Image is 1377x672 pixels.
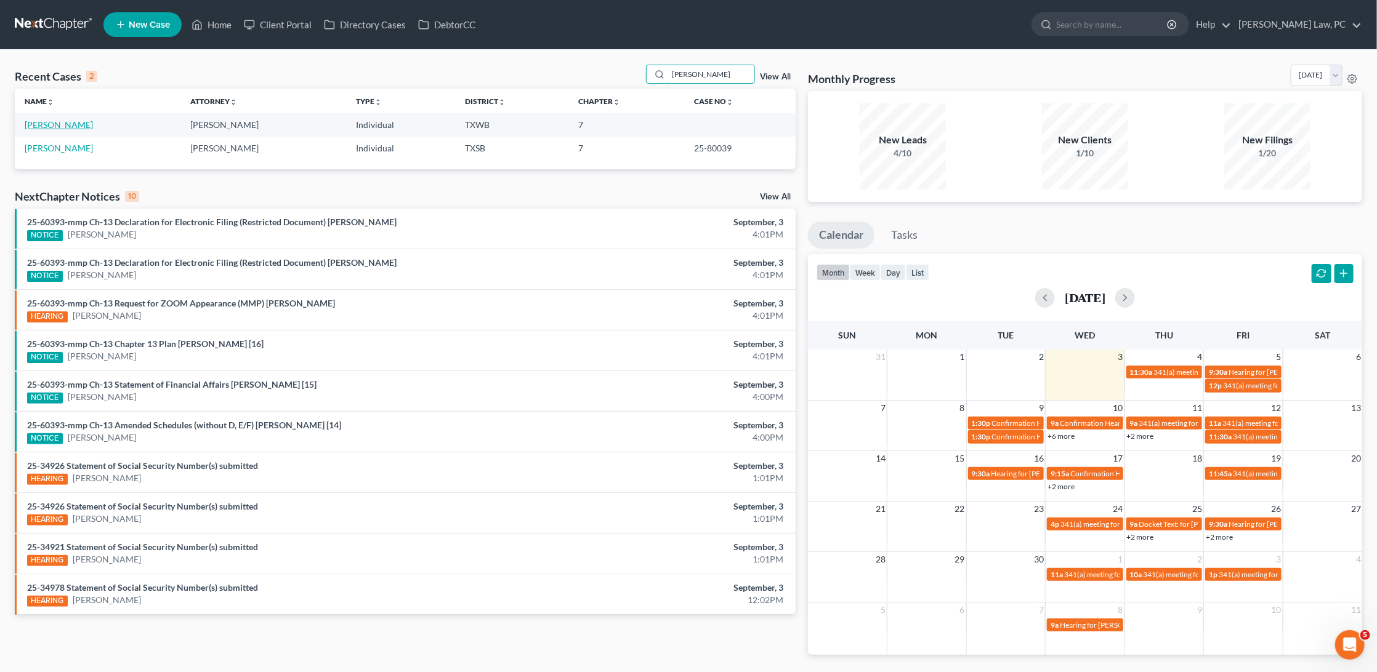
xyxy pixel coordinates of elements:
[808,71,895,86] h3: Monthly Progress
[1350,502,1362,516] span: 27
[47,98,54,106] i: unfold_more
[972,432,991,441] span: 1:30p
[760,73,791,81] a: View All
[180,137,346,159] td: [PERSON_NAME]
[1139,519,1250,529] span: Docket Text: for [PERSON_NAME]
[959,350,966,364] span: 1
[1355,552,1362,567] span: 4
[991,469,1088,478] span: Hearing for [PERSON_NAME]
[1144,570,1328,579] span: 341(a) meeting for [PERSON_NAME] & [PERSON_NAME]
[318,14,412,36] a: Directory Cases
[906,264,929,281] button: list
[578,97,620,106] a: Chapterunfold_more
[1051,469,1069,478] span: 9:15a
[726,98,733,106] i: unfold_more
[874,502,887,516] span: 21
[1075,330,1095,340] span: Wed
[125,191,139,202] div: 10
[185,14,238,36] a: Home
[27,514,68,526] div: HEARING
[27,582,258,593] a: 25-34978 Statement of Social Security Number(s) submitted
[15,189,139,204] div: NextChapter Notices
[455,113,568,136] td: TXWB
[346,113,455,136] td: Individual
[874,552,887,567] span: 28
[27,420,341,430] a: 25-60393-mmp Ch-13 Amended Schedules (without D, E/F) [PERSON_NAME] [14]
[539,460,783,472] div: September, 3
[73,513,141,525] a: [PERSON_NAME]
[1070,469,1211,478] span: Confirmation Hearing for [PERSON_NAME]
[860,133,946,147] div: New Leads
[27,271,63,282] div: NOTICE
[954,451,966,466] span: 15
[1224,133,1310,147] div: New Filings
[1209,418,1221,428] span: 11a
[73,310,141,322] a: [PERSON_NAME]
[1209,519,1227,529] span: 9:30a
[808,222,874,249] a: Calendar
[1270,602,1283,617] span: 10
[68,269,136,281] a: [PERSON_NAME]
[954,502,966,516] span: 22
[180,113,346,136] td: [PERSON_NAME]
[1224,147,1310,159] div: 1/20
[1196,350,1203,364] span: 4
[539,513,783,525] div: 1:01PM
[1117,350,1125,364] span: 3
[1130,418,1138,428] span: 9a
[1048,431,1075,441] a: +6 more
[1155,330,1173,340] span: Thu
[15,69,97,84] div: Recent Cases
[539,257,783,269] div: September, 3
[972,469,990,478] span: 9:30a
[1275,552,1283,567] span: 3
[1191,502,1203,516] span: 25
[1223,381,1342,390] span: 341(a) meeting for [PERSON_NAME]
[1315,330,1330,340] span: Sat
[539,338,783,350] div: September, 3
[1229,519,1325,529] span: Hearing for [PERSON_NAME]
[874,451,887,466] span: 14
[568,113,684,136] td: 7
[613,98,620,106] i: unfold_more
[1130,570,1142,579] span: 10a
[1209,469,1232,478] span: 11:45a
[879,602,887,617] span: 5
[1355,350,1362,364] span: 6
[1350,451,1362,466] span: 20
[27,311,68,322] div: HEARING
[760,193,791,201] a: View All
[1270,502,1283,516] span: 26
[1154,367,1273,377] span: 341(a) meeting for [PERSON_NAME]
[25,97,54,106] a: Nameunfold_more
[879,401,887,415] span: 7
[1209,570,1217,579] span: 1p
[539,297,783,310] div: September, 3
[1270,451,1283,466] span: 19
[1190,14,1231,36] a: Help
[539,431,783,444] div: 4:00PM
[1060,418,1201,428] span: Confirmation Hearing for [PERSON_NAME]
[881,264,906,281] button: day
[73,553,141,566] a: [PERSON_NAME]
[1127,431,1154,441] a: +2 more
[992,418,1133,428] span: Confirmation Hearing for [PERSON_NAME]
[1360,630,1370,640] span: 5
[27,230,63,241] div: NOTICE
[972,418,991,428] span: 1:30p
[1051,620,1059,630] span: 9a
[539,582,783,594] div: September, 3
[27,379,317,390] a: 25-60393-mmp Ch-13 Statement of Financial Affairs [PERSON_NAME] [15]
[374,98,382,106] i: unfold_more
[1060,519,1179,529] span: 341(a) meeting for [PERSON_NAME]
[1130,519,1138,529] span: 9a
[1335,630,1365,660] iframe: Intercom live chat
[1130,367,1153,377] span: 11:30a
[1127,532,1154,542] a: +2 more
[412,14,482,36] a: DebtorCC
[1112,401,1125,415] span: 10
[1056,13,1169,36] input: Search by name...
[1042,133,1128,147] div: New Clients
[959,602,966,617] span: 6
[27,501,258,511] a: 25-34926 Statement of Social Security Number(s) submitted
